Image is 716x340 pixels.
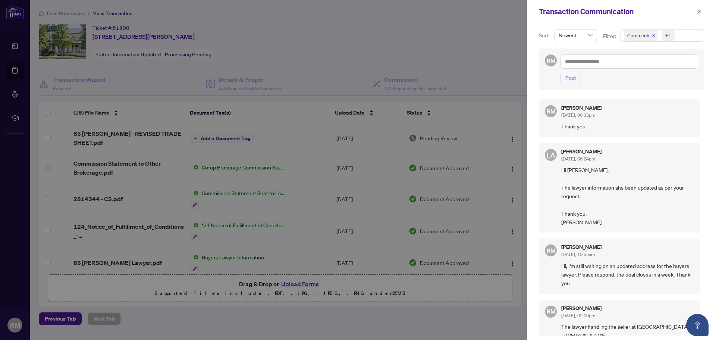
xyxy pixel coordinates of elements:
span: [DATE], 06:24pm [561,156,595,162]
span: Comments [627,32,650,39]
h5: [PERSON_NAME] [561,149,602,154]
span: Thank you [561,122,694,131]
span: close [652,34,656,37]
span: [DATE], 10:55am [561,252,595,257]
span: Newest [559,29,593,41]
p: Sort: [539,31,551,40]
span: close [697,9,702,14]
span: LA [547,150,555,160]
p: Filter: [603,32,617,40]
span: Comments [624,30,657,41]
button: Post [560,72,581,84]
span: RM [546,56,555,65]
span: The lawyer handling the seller at [GEOGRAPHIC_DATA] is [PERSON_NAME] [561,322,694,340]
span: RM [546,307,555,316]
span: [DATE], 02:00pm [561,313,595,318]
h5: [PERSON_NAME] [561,105,602,110]
span: [DATE], 06:33pm [561,112,595,118]
span: RM [546,246,555,255]
h5: [PERSON_NAME] [561,306,602,311]
span: RM [546,107,555,116]
h5: [PERSON_NAME] [561,244,602,250]
span: Hi [PERSON_NAME], The lawyer information ahs been updated as per your request. Thank you, [PERSON... [561,166,694,227]
button: Open asap [686,314,709,336]
span: Hi, I'm still waiting on an updated address for the buyers lawyer. Please respond, the deal close... [561,262,694,288]
div: +1 [665,32,671,39]
div: Transaction Communication [539,6,694,17]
